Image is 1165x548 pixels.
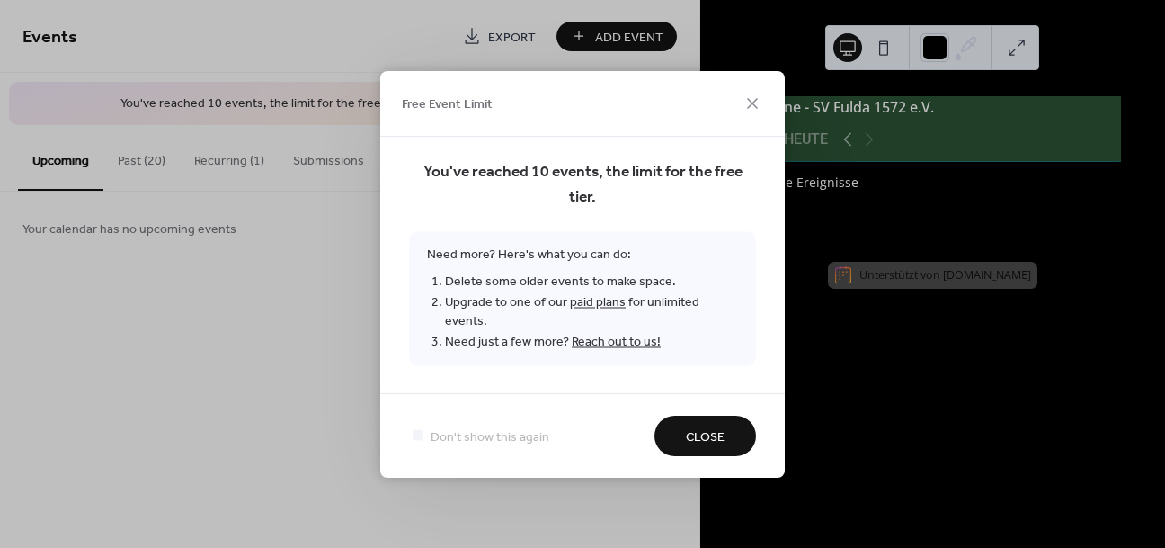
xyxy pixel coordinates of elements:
[431,427,549,446] span: Don't show this again
[570,290,626,314] a: paid plans
[445,331,738,352] li: Need just a few more?
[445,292,738,331] li: Upgrade to one of our for unlimited events.
[572,329,661,354] a: Reach out to us!
[409,159,756,210] span: You've reached 10 events, the limit for the free tier.
[409,231,756,365] span: Need more? Here's what you can do:
[402,95,493,114] span: Free Event Limit
[445,271,738,292] li: Delete some older events to make space.
[686,427,725,446] span: Close
[654,416,756,456] button: Close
